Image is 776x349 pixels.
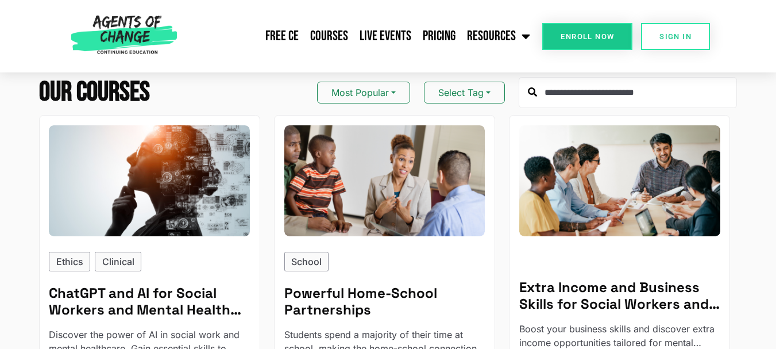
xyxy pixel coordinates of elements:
[542,23,632,50] a: Enroll Now
[659,33,692,40] span: SIGN IN
[641,23,710,50] a: SIGN IN
[56,255,83,269] p: Ethics
[519,279,720,313] h5: Extra Income and Business Skills for Social Workers and Mental Health Professionals
[49,125,250,236] img: ChatGPT and AI for Social Workers and Mental Health Professionals (3 General CE Credit)
[291,255,322,269] p: School
[49,285,250,319] h5: ChatGPT and AI for Social Workers and Mental Health Professionals
[317,82,410,103] button: Most Popular
[561,33,614,40] span: Enroll Now
[182,22,536,51] nav: Menu
[417,22,461,51] a: Pricing
[424,82,505,103] button: Select Tag
[354,22,417,51] a: Live Events
[260,22,304,51] a: Free CE
[304,22,354,51] a: Courses
[284,285,485,319] h5: Powerful Home-School Partnerships
[284,125,485,236] img: Powerful Home-School Partnerships (1.5 General CE Credit)
[461,22,536,51] a: Resources
[39,79,150,106] h2: Our Courses
[519,125,720,236] img: Extra Income and Business Skills for Social Workers and Mental Health Professionals (0 CE Credit)
[102,255,134,269] p: Clinical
